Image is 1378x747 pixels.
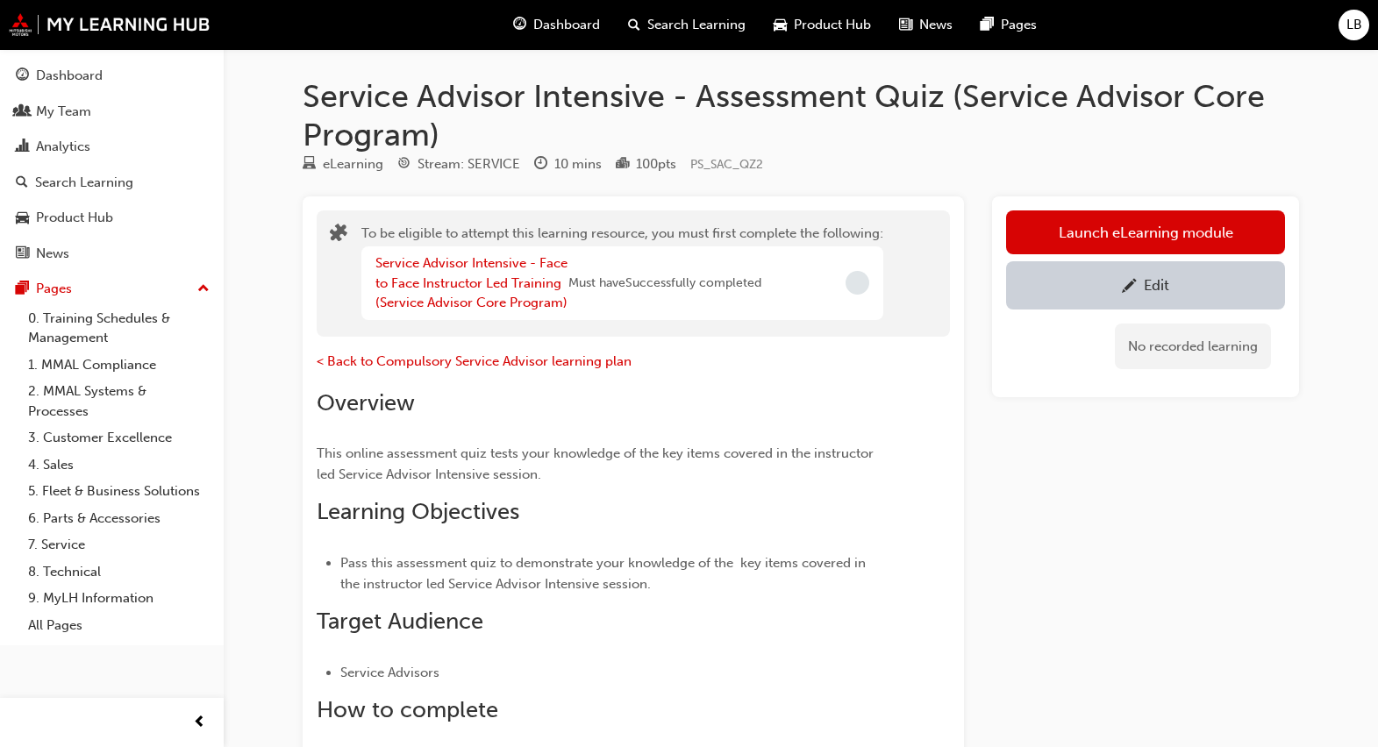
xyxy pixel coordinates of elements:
a: 2. MMAL Systems & Processes [21,378,217,424]
a: My Team [7,96,217,128]
a: News [7,238,217,270]
span: guage-icon [513,14,526,36]
div: eLearning [323,154,383,174]
span: Overview [317,389,415,416]
div: Dashboard [36,66,103,86]
img: mmal [9,13,211,36]
span: podium-icon [616,157,629,173]
span: Service Advisors [340,665,439,680]
span: search-icon [628,14,640,36]
span: target-icon [397,157,411,173]
span: news-icon [899,14,912,36]
div: Duration [534,153,602,175]
button: Pages [7,273,217,305]
span: Incomplete [846,271,869,295]
span: This online assessment quiz tests your knowledge of the key items covered in the instructor led S... [317,445,877,482]
div: 10 mins [554,154,602,174]
span: News [919,15,953,35]
div: My Team [36,102,91,122]
button: Launch eLearning module [1006,210,1285,254]
span: Search Learning [647,15,746,35]
span: pages-icon [981,14,994,36]
a: Analytics [7,131,217,163]
span: learningResourceType_ELEARNING-icon [303,157,316,173]
span: car-icon [16,210,29,226]
a: 0. Training Schedules & Management [21,305,217,352]
a: search-iconSearch Learning [614,7,760,43]
span: search-icon [16,175,28,191]
span: Learning resource code [690,157,763,172]
a: 8. Technical [21,558,217,586]
span: clock-icon [534,157,547,173]
span: LB [1346,15,1362,35]
a: 4. Sales [21,452,217,479]
a: < Back to Compulsory Service Advisor learning plan [317,353,632,369]
div: To be eligible to attempt this learning resource, you must first complete the following: [361,224,883,324]
span: up-icon [197,278,210,301]
span: Pass this assessment quiz to demonstrate your knowledge of the key items covered in the instructo... [340,555,869,592]
a: Dashboard [7,60,217,92]
span: Must have Successfully completed [568,274,761,294]
span: Pages [1001,15,1037,35]
span: pencil-icon [1122,279,1137,296]
a: 7. Service [21,531,217,558]
span: How to complete [317,696,498,723]
div: Stream [397,153,520,175]
span: Dashboard [533,15,600,35]
div: Points [616,153,676,175]
span: puzzle-icon [330,225,347,245]
h1: Service Advisor Intensive - Assessment Quiz (Service Advisor Core Program) [303,77,1299,153]
div: No recorded learning [1115,324,1271,370]
a: 3. Customer Excellence [21,424,217,452]
span: news-icon [16,246,29,262]
a: news-iconNews [885,7,967,43]
div: Stream: SERVICE [418,154,520,174]
button: LB [1339,10,1369,40]
div: 100 pts [636,154,676,174]
div: Edit [1144,276,1169,294]
span: pages-icon [16,281,29,297]
span: Product Hub [794,15,871,35]
a: guage-iconDashboard [499,7,614,43]
span: prev-icon [193,712,206,734]
a: 5. Fleet & Business Solutions [21,478,217,505]
span: chart-icon [16,139,29,155]
a: 1. MMAL Compliance [21,352,217,379]
div: Pages [36,279,72,299]
div: News [36,244,69,264]
span: car-icon [774,14,787,36]
a: Service Advisor Intensive - Face to Face Instructor Led Training (Service Advisor Core Program) [375,255,568,310]
a: 9. MyLH Information [21,585,217,612]
a: 6. Parts & Accessories [21,505,217,532]
span: Learning Objectives [317,498,519,525]
a: Edit [1006,261,1285,309]
span: Target Audience [317,608,483,635]
a: Product Hub [7,202,217,234]
span: people-icon [16,104,29,120]
div: Type [303,153,383,175]
a: All Pages [21,612,217,639]
button: DashboardMy TeamAnalyticsSearch LearningProduct HubNews [7,56,217,273]
a: Search Learning [7,167,217,199]
div: Search Learning [35,173,133,193]
div: Product Hub [36,208,113,228]
div: Analytics [36,137,90,157]
span: guage-icon [16,68,29,84]
a: car-iconProduct Hub [760,7,885,43]
a: pages-iconPages [967,7,1051,43]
